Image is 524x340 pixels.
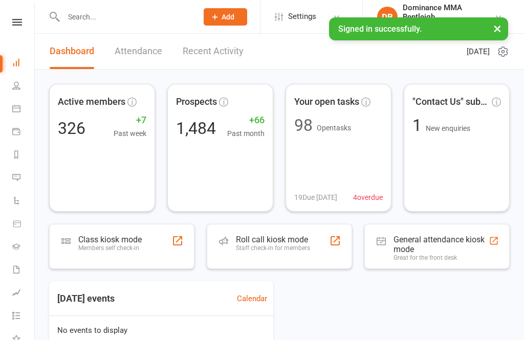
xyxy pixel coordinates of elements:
span: Past month [227,128,265,139]
div: Great for the front desk [394,254,489,261]
div: 326 [58,120,85,137]
span: +66 [227,113,265,128]
a: Reports [12,144,35,167]
span: Active members [58,95,125,109]
div: Dominance MMA Bentleigh [403,3,494,21]
input: Search... [60,10,190,24]
a: Dashboard [50,34,94,69]
a: Dashboard [12,52,35,75]
button: Add [204,8,247,26]
span: 19 Due [DATE] [294,192,337,203]
h3: [DATE] events [49,289,123,308]
div: Roll call kiosk mode [236,235,310,244]
a: Assessments [12,282,35,305]
div: Staff check-in for members [236,244,310,252]
div: General attendance kiosk mode [394,235,489,254]
span: Open tasks [317,124,351,132]
span: Past week [114,128,146,139]
button: × [488,17,507,39]
a: Calendar [237,292,267,305]
div: DB [377,7,398,27]
div: Members self check-in [78,244,142,252]
a: Attendance [115,34,162,69]
div: 1,484 [176,120,216,137]
div: Class kiosk mode [78,235,142,244]
span: Signed in successfully. [338,24,422,34]
span: Your open tasks [294,95,359,109]
span: "Contact Us" submissions [412,95,490,109]
span: Add [222,13,234,21]
a: Recent Activity [183,34,244,69]
span: Settings [288,5,316,28]
a: Product Sales [12,213,35,236]
span: New enquiries [426,124,470,132]
span: 1 [412,116,426,135]
a: Payments [12,121,35,144]
span: [DATE] [467,46,490,58]
span: +7 [114,113,146,128]
span: 4 overdue [353,192,383,203]
a: People [12,75,35,98]
a: Calendar [12,98,35,121]
div: 98 [294,117,313,133]
span: Prospects [176,95,217,109]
